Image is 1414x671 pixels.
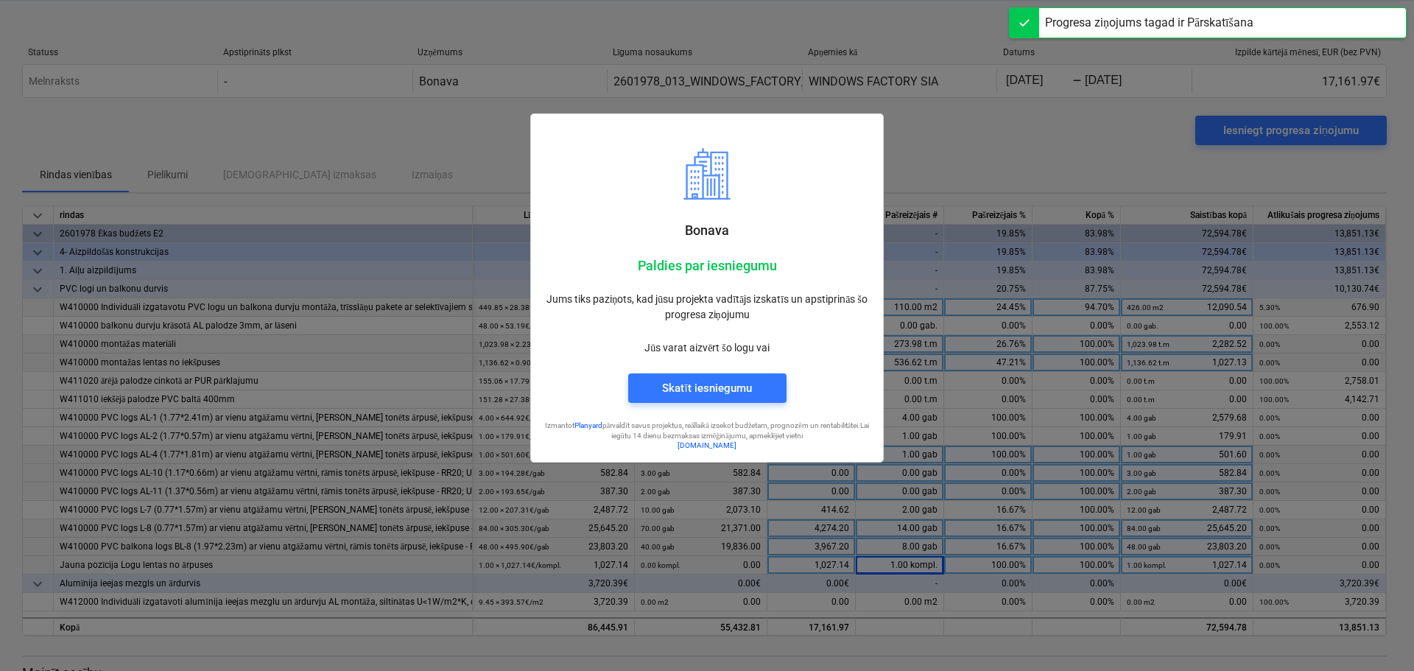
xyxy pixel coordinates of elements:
[678,441,736,449] a: [DOMAIN_NAME]
[574,421,602,429] a: Planyard
[543,292,871,323] p: Jums tiks paziņots, kad jūsu projekta vadītājs izskatīs un apstiprinās šo progresa ziņojumu
[543,421,871,440] p: Izmantot pārvaldīt savus projektus, reāllaikā izsekot budžetam, prognozēm un rentabilitātei. Lai ...
[543,340,871,356] p: Jūs varat aizvērt šo logu vai
[543,222,871,239] p: Bonava
[662,379,751,398] div: Skatīt iesniegumu
[628,373,787,403] button: Skatīt iesniegumu
[1045,14,1253,32] div: Progresa ziņojums tagad ir Pārskatīšana
[543,257,871,275] p: Paldies par iesniegumu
